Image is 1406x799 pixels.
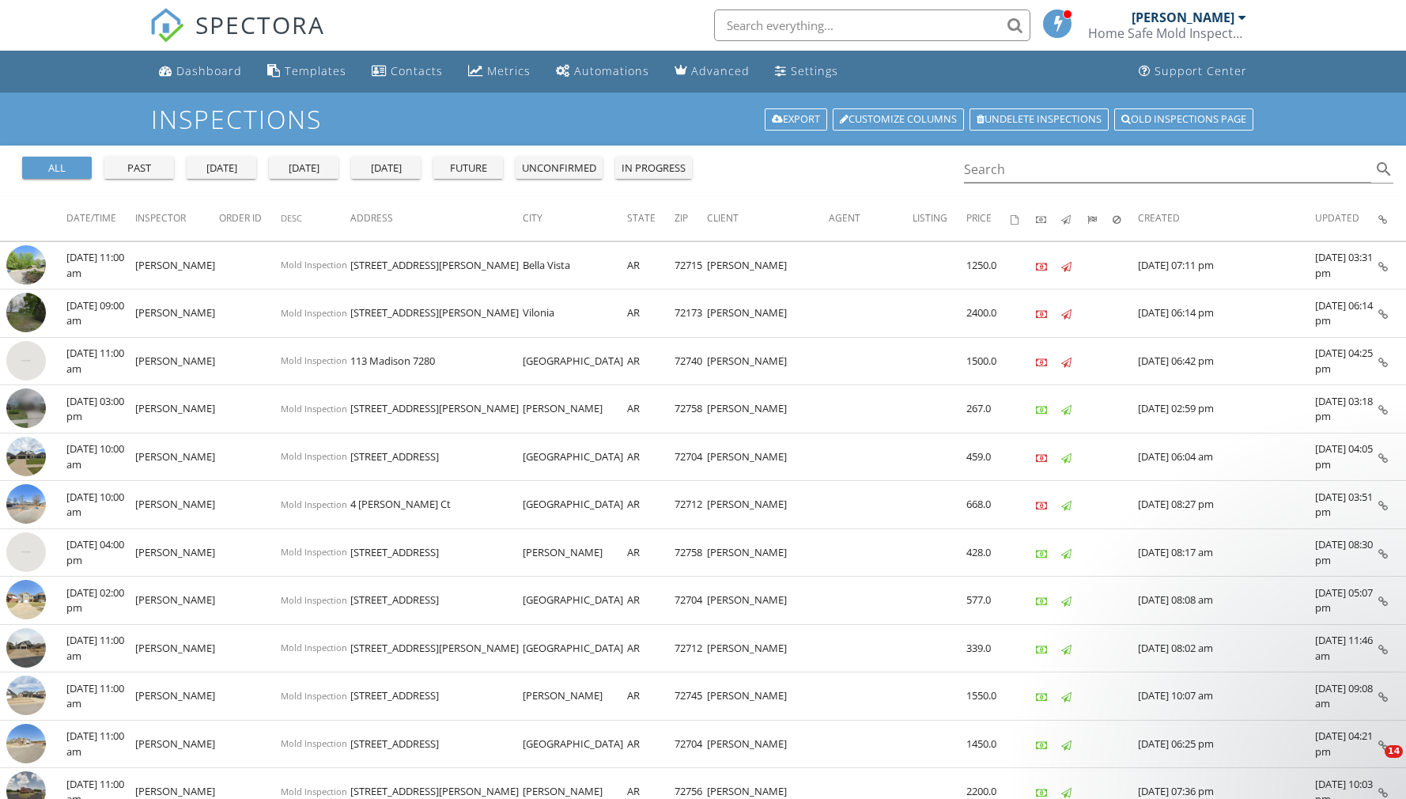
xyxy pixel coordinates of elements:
[627,624,675,672] td: AR
[66,337,135,385] td: [DATE] 11:00 am
[675,290,707,338] td: 72173
[350,385,523,434] td: [STREET_ADDRESS][PERSON_NAME]
[195,8,325,41] span: SPECTORA
[707,577,830,625] td: [PERSON_NAME]
[675,528,707,577] td: 72758
[707,385,830,434] td: [PERSON_NAME]
[627,481,675,529] td: AR
[523,481,627,529] td: [GEOGRAPHIC_DATA]
[829,211,860,225] span: Agent
[6,245,46,285] img: streetview
[1113,196,1138,240] th: Canceled: Not sorted.
[281,196,350,240] th: Desc: Not sorted.
[219,196,281,240] th: Order ID: Not sorted.
[433,157,503,179] button: future
[350,211,393,225] span: Address
[440,161,497,176] div: future
[135,196,218,240] th: Inspector: Not sorted.
[707,241,830,290] td: [PERSON_NAME]
[350,720,523,768] td: [STREET_ADDRESS]
[675,624,707,672] td: 72712
[707,290,830,338] td: [PERSON_NAME]
[627,337,675,385] td: AR
[66,577,135,625] td: [DATE] 02:00 pm
[350,672,523,721] td: [STREET_ADDRESS]
[135,528,218,577] td: [PERSON_NAME]
[523,577,627,625] td: [GEOGRAPHIC_DATA]
[550,57,656,86] a: Automations (Basic)
[6,484,46,524] img: streetview
[135,211,186,225] span: Inspector
[627,720,675,768] td: AR
[66,672,135,721] td: [DATE] 11:00 am
[523,528,627,577] td: [PERSON_NAME]
[707,528,830,577] td: [PERSON_NAME]
[149,8,184,43] img: The Best Home Inspection Software - Spectora
[523,385,627,434] td: [PERSON_NAME]
[627,672,675,721] td: AR
[135,577,218,625] td: [PERSON_NAME]
[281,786,347,797] span: Mold Inspection
[281,737,347,749] span: Mold Inspection
[675,577,707,625] td: 72704
[714,9,1030,41] input: Search everything...
[791,63,838,78] div: Settings
[66,481,135,529] td: [DATE] 10:00 am
[281,546,347,558] span: Mold Inspection
[281,594,347,606] span: Mold Inspection
[966,290,1011,338] td: 2400.0
[966,528,1011,577] td: 428.0
[1087,196,1113,240] th: Submitted: Not sorted.
[523,672,627,721] td: [PERSON_NAME]
[622,161,686,176] div: in progress
[1315,196,1378,240] th: Updated: Not sorted.
[829,196,912,240] th: Agent: Not sorted.
[135,290,218,338] td: [PERSON_NAME]
[1011,196,1036,240] th: Agreements signed: Not sorted.
[350,241,523,290] td: [STREET_ADDRESS][PERSON_NAME]
[275,161,332,176] div: [DATE]
[1114,108,1253,131] a: Old inspections page
[281,307,347,319] span: Mold Inspection
[675,720,707,768] td: 72704
[1315,433,1378,481] td: [DATE] 04:05 pm
[135,481,218,529] td: [PERSON_NAME]
[523,624,627,672] td: [GEOGRAPHIC_DATA]
[523,433,627,481] td: [GEOGRAPHIC_DATA]
[6,724,46,763] img: streetview
[1061,196,1087,240] th: Published: Not sorted.
[6,341,46,381] img: streetview
[1315,337,1378,385] td: [DATE] 04:25 pm
[135,624,218,672] td: [PERSON_NAME]
[523,720,627,768] td: [GEOGRAPHIC_DATA]
[6,388,46,428] img: streetview
[261,57,353,86] a: Templates
[675,385,707,434] td: 72758
[66,196,135,240] th: Date/Time: Not sorted.
[66,528,135,577] td: [DATE] 04:00 pm
[281,690,347,702] span: Mold Inspection
[104,157,174,179] button: past
[28,161,85,176] div: all
[523,290,627,338] td: Vilonia
[966,577,1011,625] td: 577.0
[193,161,250,176] div: [DATE]
[966,481,1011,529] td: 668.0
[487,63,531,78] div: Metrics
[1138,528,1315,577] td: [DATE] 08:17 am
[1138,481,1315,529] td: [DATE] 08:27 pm
[522,161,596,176] div: unconfirmed
[1138,211,1180,225] span: Created
[219,211,262,225] span: Order ID
[1315,290,1378,338] td: [DATE] 06:14 pm
[765,108,827,131] a: Export
[350,290,523,338] td: [STREET_ADDRESS][PERSON_NAME]
[1138,433,1315,481] td: [DATE] 06:04 am
[691,63,750,78] div: Advanced
[966,624,1011,672] td: 339.0
[966,433,1011,481] td: 459.0
[707,337,830,385] td: [PERSON_NAME]
[135,337,218,385] td: [PERSON_NAME]
[833,108,964,131] a: Customize Columns
[1315,241,1378,290] td: [DATE] 03:31 pm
